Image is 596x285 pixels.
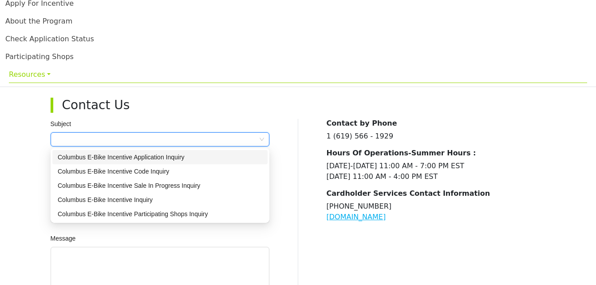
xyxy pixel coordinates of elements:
div: Columbus E-Bike Incentive Application Inquiry [58,152,262,162]
strong: Hours Of Operations-Summer Hours : [327,149,476,157]
div: Columbus E-Bike Incentive Sale In Progress Inquiry [52,178,268,193]
div: Columbus E-Bike Incentive Participating Shops Inquiry [58,209,262,219]
a: Participating Shops [5,52,74,61]
a: About the Program [5,17,72,25]
strong: Cardholder Services Contact Information [327,189,490,198]
strong: Contact by Phone [327,119,397,127]
label: Message [51,234,82,243]
a: Check Application Status [5,35,94,43]
a: Resources [9,66,587,83]
a: [DOMAIN_NAME] [327,213,386,221]
div: Columbus E-Bike Incentive Code Inquiry [52,164,268,178]
p: [PHONE_NUMBER] [327,201,546,222]
label: Subject [51,119,78,129]
div: Columbus E-Bike Incentive Inquiry [58,195,262,205]
p: [DATE]-[DATE] 11:00 AM - 7:00 PM EST [DATE] 11:00 AM - 4:00 PM EST [327,161,546,182]
p: 1 (619) 566 - 1929 [327,131,546,142]
div: Columbus E-Bike Incentive Application Inquiry [52,150,268,164]
h3: Contact Us [62,98,537,113]
div: Columbus E-Bike Incentive Code Inquiry [58,166,262,176]
div: Columbus E-Bike Incentive Inquiry [52,193,268,207]
div: Columbus E-Bike Incentive Sale In Progress Inquiry [58,181,262,190]
div: Columbus E-Bike Incentive Participating Shops Inquiry [52,207,268,221]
